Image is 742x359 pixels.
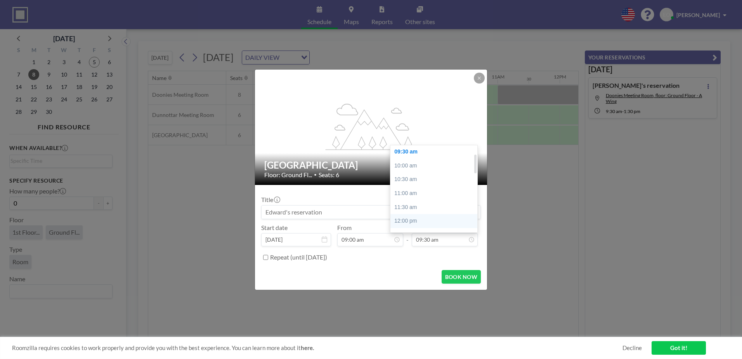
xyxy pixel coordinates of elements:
[264,159,478,171] h2: [GEOGRAPHIC_DATA]
[264,171,312,179] span: Floor: Ground Fl...
[390,186,481,200] div: 11:00 am
[261,196,279,204] label: Title
[270,253,327,261] label: Repeat (until [DATE])
[12,344,622,352] span: Roomzilla requires cookies to work properly and provide you with the best experience. You can lea...
[390,159,481,173] div: 10:00 am
[301,344,314,351] a: here.
[261,224,288,232] label: Start date
[622,344,642,352] a: Decline
[442,270,481,284] button: BOOK NOW
[390,228,481,242] div: 12:30 pm
[326,103,417,150] g: flex-grow: 1.2;
[390,200,481,214] div: 11:30 am
[390,214,481,228] div: 12:00 pm
[319,171,339,179] span: Seats: 6
[390,145,481,159] div: 09:30 am
[314,172,317,178] span: •
[390,173,481,186] div: 10:30 am
[262,206,480,219] input: Edward's reservation
[652,341,706,355] a: Got it!
[337,224,352,232] label: From
[406,227,409,244] span: -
